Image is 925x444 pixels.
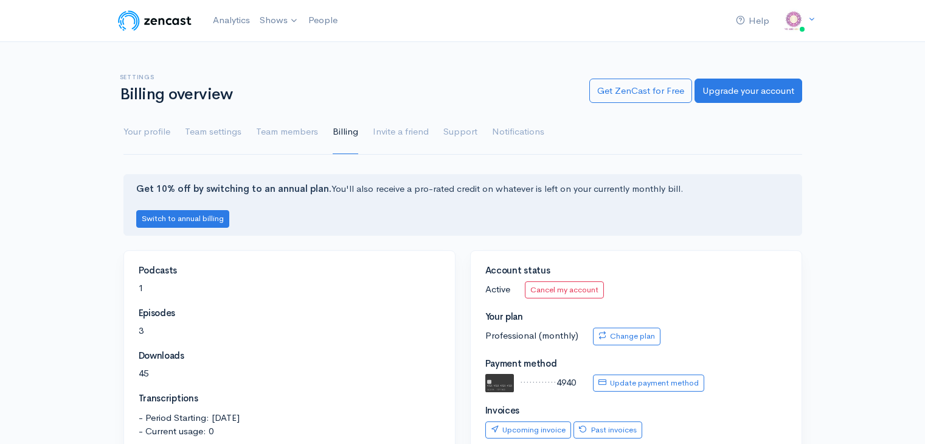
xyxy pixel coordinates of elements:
[593,328,660,345] a: Change plan
[139,411,440,425] span: - Period Starting: [DATE]
[695,79,802,104] a: Upgrade your account
[116,9,193,33] img: ZenCast Logo
[731,8,774,34] a: Help
[123,110,170,154] a: Your profile
[485,281,787,299] p: Active
[139,393,440,404] h4: Transcriptions
[256,110,318,154] a: Team members
[781,9,806,33] img: ...
[303,7,342,33] a: People
[485,421,571,439] a: Upcoming invoice
[485,359,787,369] h4: Payment method
[139,351,440,361] h4: Downloads
[139,281,440,295] p: 1
[120,86,575,104] h1: Billing overview
[373,110,429,154] a: Invite a friend
[139,308,440,319] h4: Episodes
[520,376,576,388] span: ············4940
[485,374,514,392] img: default.svg
[485,266,787,276] h4: Account status
[136,212,229,224] a: Switch to annual billing
[136,210,229,228] button: Switch to annual billing
[492,110,544,154] a: Notifications
[120,74,575,80] h6: Settings
[185,110,241,154] a: Team settings
[485,328,787,345] p: Professional (monthly)
[443,110,477,154] a: Support
[525,281,604,299] a: Cancel my account
[208,7,255,33] a: Analytics
[333,110,358,154] a: Billing
[123,174,802,236] div: You'll also receive a pro-rated credit on whatever is left on your currently monthly bill.
[255,7,303,34] a: Shows
[485,406,787,416] h4: Invoices
[139,266,440,276] h4: Podcasts
[139,425,440,439] span: - Current usage: 0
[589,79,692,104] a: Get ZenCast for Free
[573,421,642,439] a: Past invoices
[139,367,440,381] p: 45
[139,324,440,338] p: 3
[136,183,331,194] strong: Get 10% off by switching to an annual plan.
[485,312,787,322] h4: Your plan
[593,375,704,392] a: Update payment method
